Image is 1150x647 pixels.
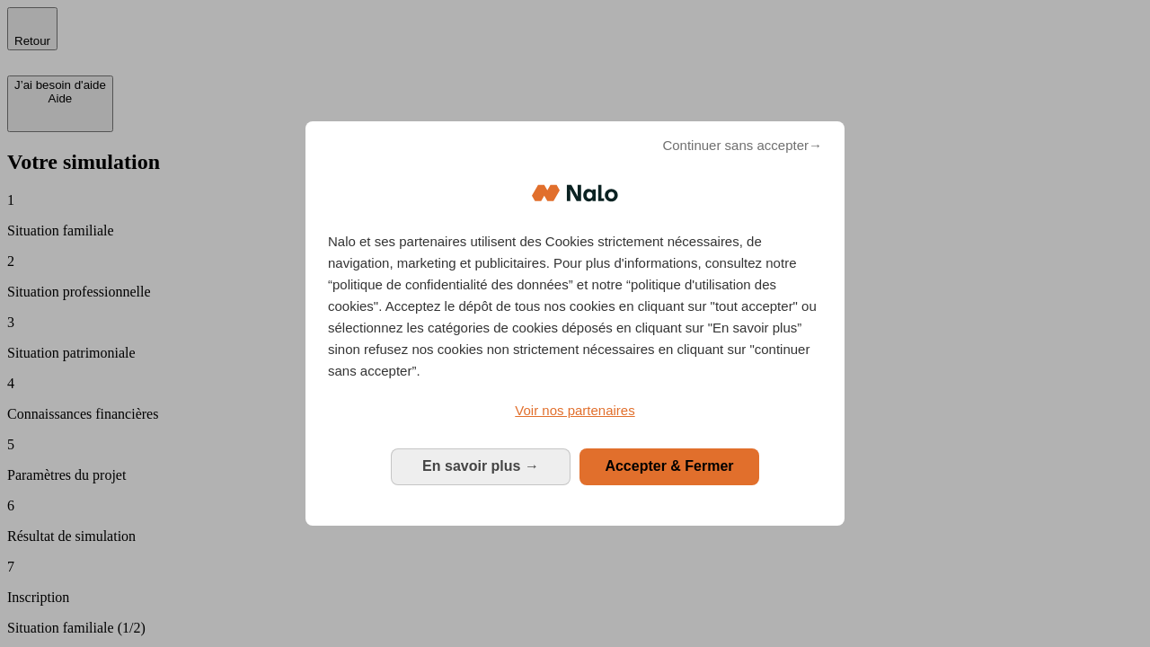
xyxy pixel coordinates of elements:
[328,231,822,382] p: Nalo et ses partenaires utilisent des Cookies strictement nécessaires, de navigation, marketing e...
[515,403,634,418] span: Voir nos partenaires
[605,458,733,474] span: Accepter & Fermer
[422,458,539,474] span: En savoir plus →
[328,400,822,421] a: Voir nos partenaires
[532,166,618,220] img: Logo
[662,135,822,156] span: Continuer sans accepter→
[305,121,845,525] div: Bienvenue chez Nalo Gestion du consentement
[391,448,571,484] button: En savoir plus: Configurer vos consentements
[579,448,759,484] button: Accepter & Fermer: Accepter notre traitement des données et fermer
